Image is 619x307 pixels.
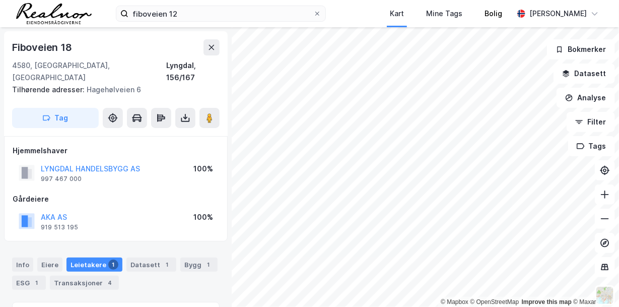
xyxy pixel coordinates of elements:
[193,163,213,175] div: 100%
[193,211,213,223] div: 100%
[554,64,615,84] button: Datasett
[108,260,118,270] div: 1
[470,298,519,305] a: OpenStreetMap
[16,3,92,24] img: realnor-logo.934646d98de889bb5806.png
[13,145,219,157] div: Hjemmelshaver
[569,259,619,307] iframe: Chat Widget
[32,278,42,288] div: 1
[567,112,615,132] button: Filter
[12,84,212,96] div: Hagehølveien 6
[12,108,99,128] button: Tag
[557,88,615,108] button: Analyse
[569,259,619,307] div: Kontrollprogram for chat
[105,278,115,288] div: 4
[12,258,33,272] div: Info
[128,6,313,21] input: Søk på adresse, matrikkel, gårdeiere, leietakere eller personer
[441,298,468,305] a: Mapbox
[13,193,219,205] div: Gårdeiere
[426,8,462,20] div: Mine Tags
[12,59,166,84] div: 4580, [GEOGRAPHIC_DATA], [GEOGRAPHIC_DATA]
[41,175,82,183] div: 997 467 000
[485,8,502,20] div: Bolig
[203,260,214,270] div: 1
[547,39,615,59] button: Bokmerker
[41,223,78,231] div: 919 513 195
[12,39,74,55] div: Fiboveien 18
[50,276,119,290] div: Transaksjoner
[12,276,46,290] div: ESG
[66,258,122,272] div: Leietakere
[126,258,176,272] div: Datasett
[568,136,615,156] button: Tags
[529,8,587,20] div: [PERSON_NAME]
[180,258,218,272] div: Bygg
[522,298,572,305] a: Improve this map
[12,85,87,94] span: Tilhørende adresser:
[162,260,172,270] div: 1
[390,8,404,20] div: Kart
[166,59,220,84] div: Lyngdal, 156/167
[37,258,62,272] div: Eiere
